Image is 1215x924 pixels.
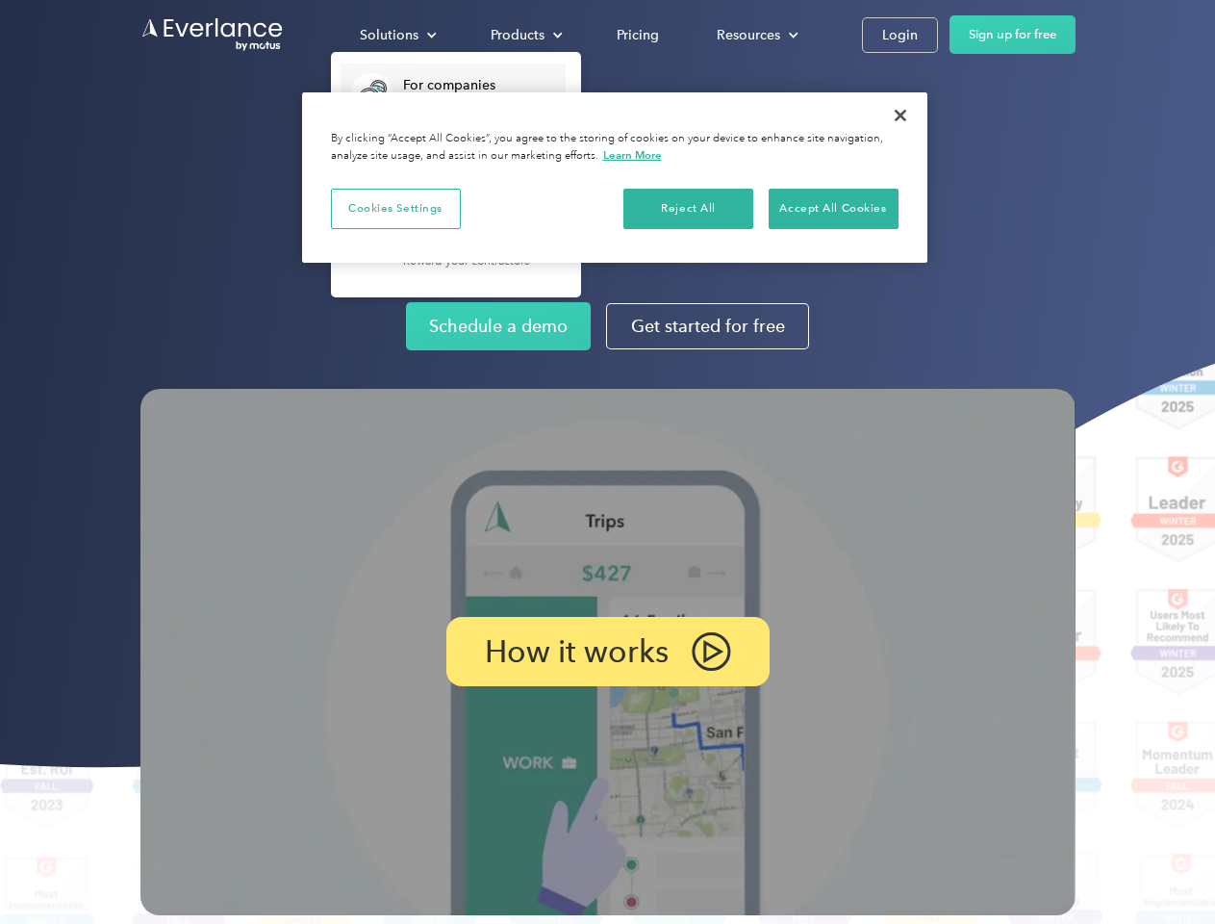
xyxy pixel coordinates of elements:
[879,94,922,137] button: Close
[406,302,591,350] a: Schedule a demo
[862,17,938,53] a: Login
[302,92,927,263] div: Cookie banner
[331,52,581,297] nav: Solutions
[341,18,452,52] div: Solutions
[140,16,285,53] a: Go to homepage
[403,76,556,95] div: For companies
[302,92,927,263] div: Privacy
[697,18,814,52] div: Resources
[331,189,461,229] button: Cookies Settings
[606,303,809,349] a: Get started for free
[597,18,678,52] a: Pricing
[485,640,669,663] p: How it works
[341,64,566,126] a: For companiesEasy vehicle reimbursements
[360,23,418,47] div: Solutions
[331,131,899,165] div: By clicking “Accept All Cookies”, you agree to the storing of cookies on your device to enhance s...
[617,23,659,47] div: Pricing
[141,115,239,155] input: Submit
[717,23,780,47] div: Resources
[949,15,1076,54] a: Sign up for free
[882,23,918,47] div: Login
[471,18,578,52] div: Products
[623,189,753,229] button: Reject All
[491,23,544,47] div: Products
[769,189,899,229] button: Accept All Cookies
[603,148,662,162] a: More information about your privacy, opens in a new tab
